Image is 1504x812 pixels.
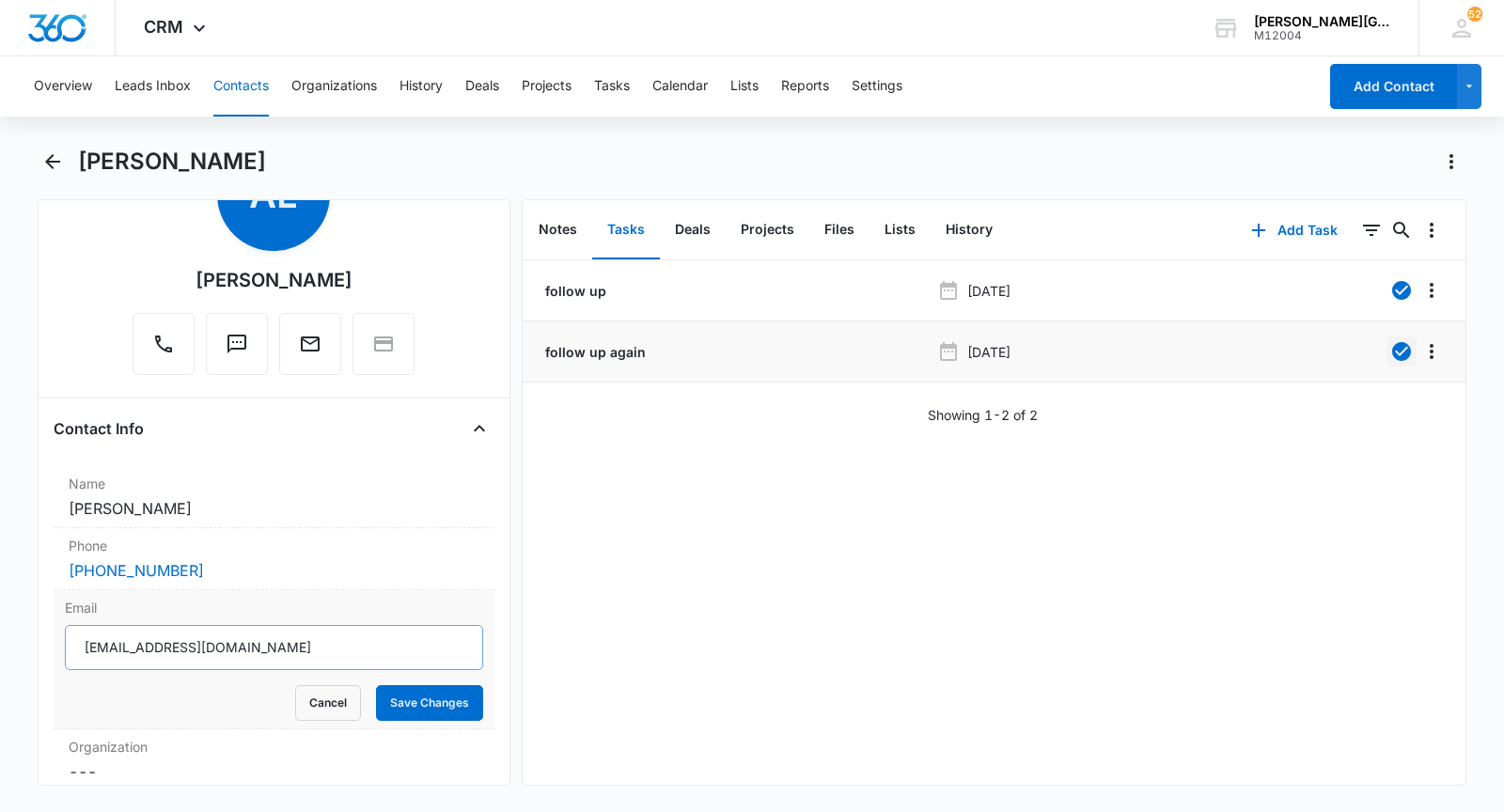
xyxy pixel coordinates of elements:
button: Lists [730,56,759,117]
button: Leads Inbox [115,56,191,117]
h4: Contact Info [54,417,144,440]
button: Back [38,147,67,177]
div: notifications count [1467,7,1482,22]
p: Showing 1-2 of 2 [928,405,1038,425]
button: Deals [465,56,499,117]
span: 52 [1467,7,1482,22]
a: [PHONE_NUMBER] [69,559,204,582]
h1: [PERSON_NAME] [78,148,266,176]
button: Actions [1436,147,1466,177]
button: Organizations [291,56,377,117]
button: Settings [852,56,902,117]
div: Phone[PHONE_NUMBER] [54,528,494,590]
button: Notes [524,201,592,259]
a: follow up [541,281,606,301]
button: Search... [1386,215,1417,245]
span: CRM [144,17,183,37]
p: [DATE] [967,281,1010,301]
label: Phone [69,536,479,555]
button: Deals [660,201,726,259]
button: Files [809,201,869,259]
label: Name [69,474,479,493]
p: [DATE] [967,342,1010,362]
button: History [931,201,1008,259]
dd: --- [69,760,479,783]
a: Text [206,342,268,358]
button: Calendar [652,56,708,117]
div: account name [1254,14,1391,29]
button: Cancel [295,685,361,721]
a: Email [279,342,341,358]
button: Save Changes [376,685,483,721]
button: Tasks [592,201,660,259]
button: Add Contact [1330,64,1457,109]
button: Projects [522,56,572,117]
div: Organization--- [54,729,494,790]
a: Call [133,342,195,358]
button: Email [279,313,341,375]
label: Organization [69,737,479,757]
button: Overview [34,56,92,117]
div: account id [1254,29,1391,42]
input: Email [65,625,483,670]
div: [PERSON_NAME] [196,266,352,294]
button: Lists [869,201,931,259]
button: Overflow Menu [1417,215,1447,245]
button: Filters [1356,215,1386,245]
button: Close [464,414,494,444]
button: Overflow Menu [1417,275,1447,305]
a: follow up again [541,342,646,362]
button: Tasks [594,56,630,117]
dd: [PERSON_NAME] [69,497,479,520]
button: Overflow Menu [1417,336,1447,367]
button: Add Task [1232,208,1356,253]
button: History [399,56,443,117]
button: Text [206,313,268,375]
div: Name[PERSON_NAME] [54,466,494,528]
button: Projects [726,201,809,259]
label: Email [65,598,483,617]
button: Call [133,313,195,375]
button: Reports [781,56,829,117]
button: Contacts [213,56,269,117]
